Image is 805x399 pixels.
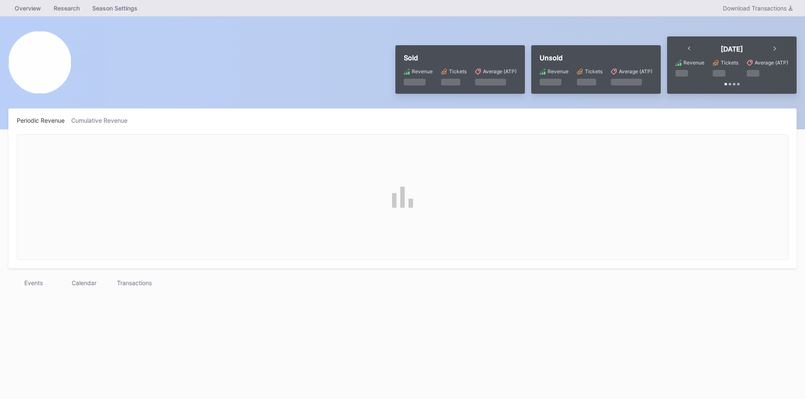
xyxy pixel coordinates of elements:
[755,59,788,66] div: Average (ATP)
[404,54,517,62] div: Sold
[71,117,134,124] div: Cumulative Revenue
[47,2,86,14] a: Research
[683,59,704,66] div: Revenue
[721,45,743,53] div: [DATE]
[59,277,109,289] div: Calendar
[109,277,159,289] div: Transactions
[412,68,433,75] div: Revenue
[548,68,569,75] div: Revenue
[721,59,738,66] div: Tickets
[8,277,59,289] div: Events
[449,68,467,75] div: Tickets
[719,3,797,14] button: Download Transactions
[585,68,602,75] div: Tickets
[723,5,792,12] div: Download Transactions
[86,2,144,14] a: Season Settings
[619,68,652,75] div: Average (ATP)
[17,117,71,124] div: Periodic Revenue
[540,54,652,62] div: Unsold
[8,2,47,14] a: Overview
[483,68,517,75] div: Average (ATP)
